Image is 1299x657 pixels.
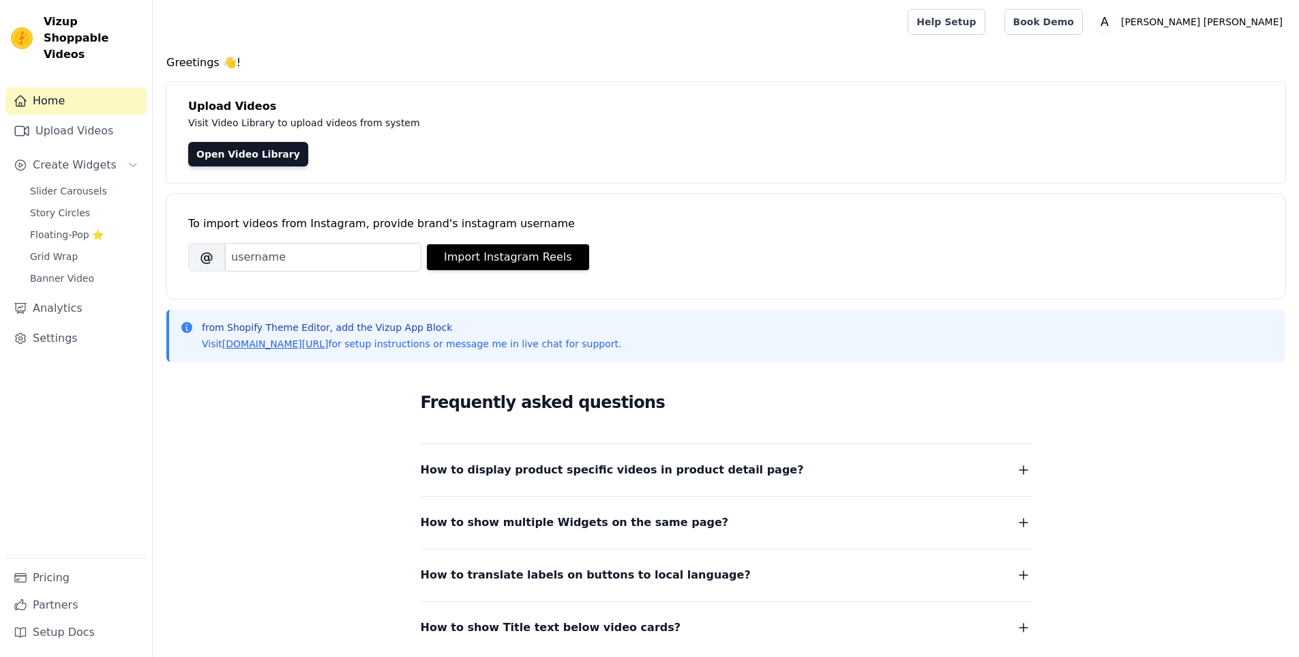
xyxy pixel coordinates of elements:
a: Pricing [5,564,147,592]
h4: Greetings 👋! [166,55,1285,71]
span: Floating-Pop ⭐ [30,228,104,242]
a: Floating-Pop ⭐ [22,225,147,244]
span: Create Widgets [33,157,117,173]
button: How to translate labels on buttons to local language? [421,566,1032,585]
span: Vizup Shoppable Videos [44,14,141,63]
a: Banner Video [22,269,147,288]
p: Visit for setup instructions or message me in live chat for support. [202,337,621,351]
a: Story Circles [22,203,147,222]
a: [DOMAIN_NAME][URL] [222,338,329,349]
a: Help Setup [908,9,985,35]
button: Import Instagram Reels [427,244,589,270]
button: Create Widgets [5,151,147,179]
span: Banner Video [30,272,94,285]
a: Open Video Library [188,142,308,166]
span: Grid Wrap [30,250,78,263]
a: Grid Wrap [22,247,147,266]
span: How to display product specific videos in product detail page? [421,461,804,480]
a: Analytics [5,295,147,322]
img: Vizup [11,27,33,49]
span: How to show Title text below video cards? [421,618,681,637]
h2: Frequently asked questions [421,389,1032,416]
button: How to display product specific videos in product detail page? [421,461,1032,480]
a: Setup Docs [5,619,147,646]
h4: Upload Videos [188,98,1264,115]
span: How to show multiple Widgets on the same page? [421,513,729,532]
span: How to translate labels on buttons to local language? [421,566,751,585]
span: Story Circles [30,206,90,220]
button: How to show multiple Widgets on the same page? [421,513,1032,532]
div: To import videos from Instagram, provide brand's instagram username [188,216,1264,232]
button: A [PERSON_NAME] [PERSON_NAME] [1094,10,1288,34]
a: Book Demo [1004,9,1083,35]
p: Visit Video Library to upload videos from system [188,115,799,131]
p: [PERSON_NAME] [PERSON_NAME] [1116,10,1288,34]
span: Slider Carousels [30,184,107,198]
a: Slider Carousels [22,181,147,201]
button: How to show Title text below video cards? [421,618,1032,637]
p: from Shopify Theme Editor, add the Vizup App Block [202,321,621,334]
span: @ [188,243,225,272]
a: Partners [5,592,147,619]
a: Settings [5,325,147,352]
a: Upload Videos [5,117,147,145]
input: username [225,243,421,272]
a: Home [5,87,147,115]
text: A [1101,15,1109,29]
